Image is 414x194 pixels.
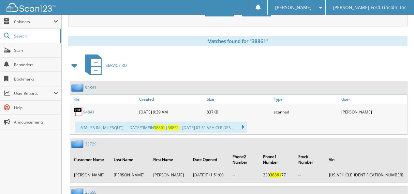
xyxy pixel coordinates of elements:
[150,150,189,169] th: First Name
[7,3,55,12] img: scan123-logo-white.svg
[138,95,205,104] a: Created
[340,105,407,118] div: [PERSON_NAME]
[295,170,325,180] td: --
[168,125,179,130] span: 38861
[138,105,205,118] div: [DATE] 9:39 AM
[70,95,138,104] a: File
[14,105,58,111] span: Help
[14,62,58,67] span: Reminders
[326,150,407,169] th: Vin
[272,105,340,118] div: scanned
[68,36,407,46] div: Matches found for "38861"
[111,150,150,169] th: Last Name
[14,91,53,96] span: User Reports
[260,170,294,180] td: 330 77
[229,150,259,169] th: Phone2 Number
[83,109,95,115] a: 94841
[340,95,407,104] a: User
[190,150,229,169] th: Date Opened
[333,6,407,9] span: [PERSON_NAME] Ford Lincoln, Inc
[326,170,407,180] td: [US_VEHICLE_IDENTIFICATION_NUMBER]
[111,170,150,180] td: [PERSON_NAME]
[73,107,83,117] img: PDF.png
[154,125,165,130] span: 38861
[106,63,127,68] span: SERVICE RO
[14,119,58,125] span: Announcements
[14,33,57,39] span: Search
[260,150,294,169] th: Phone1 Number
[381,163,414,194] iframe: Chat Widget
[205,105,273,118] div: 837KB
[14,19,53,24] span: Cabinets
[205,95,273,104] a: Size
[71,170,110,180] td: [PERSON_NAME]
[275,6,312,9] span: [PERSON_NAME]
[229,170,259,180] td: --
[85,85,96,90] a: 94841
[75,122,247,133] div: ...6 MILES IN |MILESQUT] — DATE/TIMEIN | | [DATE] 07:31 VEHICLE DES...
[150,170,189,180] td: [PERSON_NAME]
[71,150,110,169] th: Customer Name
[190,170,229,180] td: [DATE]T11:51:00
[71,83,85,92] img: folder2.png
[71,140,85,148] img: folder2.png
[295,150,325,169] th: Stock Number
[14,76,58,82] span: Bookmarks
[270,172,281,178] span: 38861
[85,141,96,147] a: 23729
[81,52,127,78] a: SERVICE RO
[272,95,340,104] a: Type
[14,48,58,53] span: Scan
